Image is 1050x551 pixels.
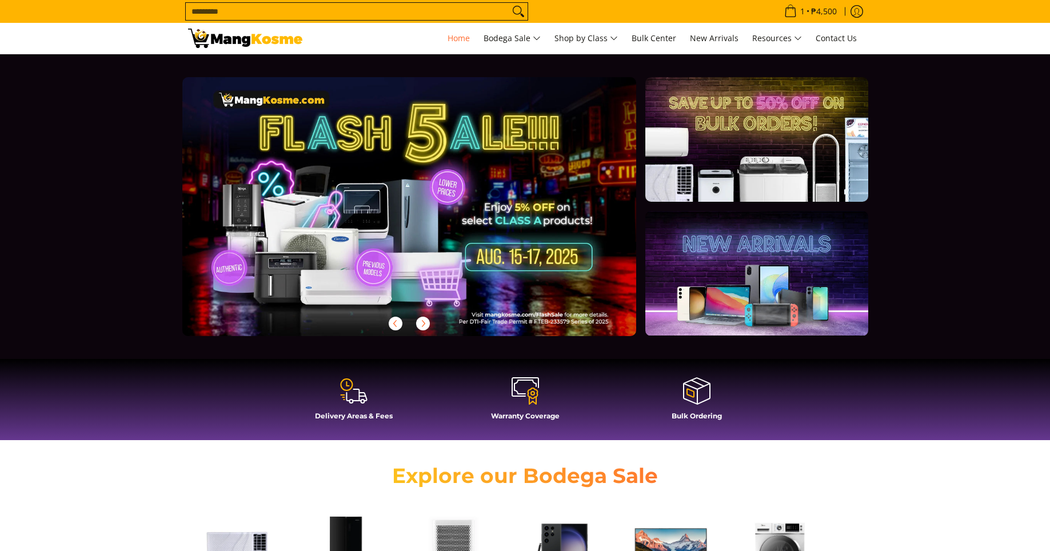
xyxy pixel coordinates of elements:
[690,33,738,43] span: New Arrivals
[549,23,624,54] a: Shop by Class
[554,31,618,46] span: Shop by Class
[816,33,857,43] span: Contact Us
[632,33,676,43] span: Bulk Center
[684,23,744,54] a: New Arrivals
[274,412,434,420] h4: Delivery Areas & Fees
[274,376,434,429] a: Delivery Areas & Fees
[442,23,476,54] a: Home
[752,31,802,46] span: Resources
[314,23,863,54] nav: Main Menu
[484,31,541,46] span: Bodega Sale
[445,412,605,420] h4: Warranty Coverage
[626,23,682,54] a: Bulk Center
[448,33,470,43] span: Home
[617,376,777,429] a: Bulk Ordering
[478,23,546,54] a: Bodega Sale
[360,463,691,489] h2: Explore our Bodega Sale
[182,77,673,354] a: More
[781,5,840,18] span: •
[410,311,436,336] button: Next
[445,376,605,429] a: Warranty Coverage
[746,23,808,54] a: Resources
[509,3,528,20] button: Search
[617,412,777,420] h4: Bulk Ordering
[809,7,839,15] span: ₱4,500
[810,23,863,54] a: Contact Us
[188,29,302,48] img: Mang Kosme: Your Home Appliances Warehouse Sale Partner!
[799,7,807,15] span: 1
[383,311,408,336] button: Previous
